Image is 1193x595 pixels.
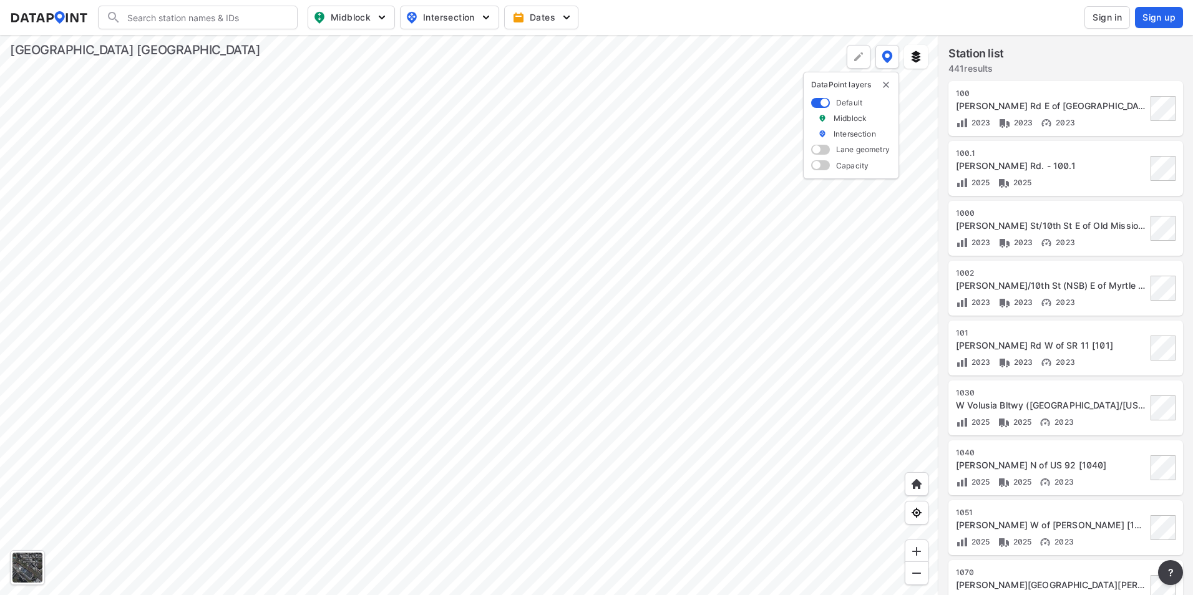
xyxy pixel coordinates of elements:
[1010,477,1032,486] span: 2025
[881,80,891,90] button: delete
[956,579,1147,591] div: Lake Helen-Osteen Rd N of Howland Blvd [1070]
[1132,7,1183,28] a: Sign up
[956,268,1147,278] div: 1002
[956,356,968,369] img: Volume count
[956,220,1147,232] div: Josephine St/10th St E of Old Mission Rd [1000]
[1093,11,1122,24] span: Sign in
[1039,536,1051,548] img: Vehicle speed
[10,11,88,24] img: dataPointLogo.9353c09d.svg
[956,536,968,548] img: Volume count
[834,113,867,123] label: Midblock
[836,144,890,155] label: Lane geometry
[1051,537,1074,546] span: 2023
[515,11,570,24] span: Dates
[1135,7,1183,28] button: Sign up
[818,113,827,123] img: marker_Midblock.5ba75e30.svg
[968,238,991,247] span: 2023
[968,178,990,187] span: 2025
[406,10,491,25] span: Intersection
[121,7,290,27] input: Search
[881,80,891,90] img: close-external-leyer.3061a1c7.svg
[968,357,991,367] span: 2023
[956,117,968,129] img: Volume count
[512,11,525,24] img: calendar-gold.39a51dde.svg
[910,478,923,490] img: +XpAUvaXAN7GudzAAAAAElFTkSuQmCC
[852,51,865,63] img: +Dz8AAAAASUVORK5CYII=
[956,339,1147,352] div: Arredondo Grant Rd W of SR 11 [101]
[998,356,1011,369] img: Vehicle class
[1010,537,1032,546] span: 2025
[1166,565,1176,580] span: ?
[998,296,1011,309] img: Vehicle class
[1039,476,1051,488] img: Vehicle speed
[847,45,870,69] div: Polygon tool
[956,279,1147,292] div: Josephine St/10th St (NSB) E of Myrtle Rd [1002]
[1010,178,1032,187] span: 2025
[968,477,990,486] span: 2025
[956,519,1147,531] div: Kicklighter Rd W of Lake Helen-Osteen Rd [1051]
[560,11,573,24] img: 5YPKRKmlfpI5mqlR8AD95paCi+0kK1fRFDJSaMmawlwaeJcJwk9O2fotCW5ve9gAAAAASUVORK5CYII=
[1010,417,1032,427] span: 2025
[905,539,928,563] div: Zoom in
[836,160,869,171] label: Capacity
[998,536,1010,548] img: Vehicle class
[1011,118,1033,127] span: 2023
[956,476,968,488] img: Volume count
[904,45,928,69] button: External layers
[910,506,923,519] img: zeq5HYn9AnE9l6UmnFLPAAAAAElFTkSuQmCC
[956,399,1147,412] div: W Volusia Bltwy (Veterans Memorial Pkwy Extension/Kentucky) N of Graves Ave [1030]
[1011,297,1033,307] span: 2023
[1053,297,1075,307] span: 2023
[905,501,928,525] div: View my location
[998,117,1011,129] img: Vehicle class
[400,6,499,29] button: Intersection
[910,51,922,63] img: layers.ee07997e.svg
[1040,236,1053,249] img: Vehicle speed
[1142,11,1176,24] span: Sign up
[956,568,1147,578] div: 1070
[910,567,923,579] img: MAAAAAElFTkSuQmCC
[998,476,1010,488] img: Vehicle class
[875,45,899,69] button: DataPoint layers
[836,97,862,108] label: Default
[811,80,891,90] p: DataPoint layers
[1053,118,1075,127] span: 2023
[956,416,968,428] img: Volume count
[956,236,968,249] img: Volume count
[956,160,1147,172] div: Arredondo Grant Rd. - 100.1
[910,545,923,558] img: ZvzfEJKXnyWIrJytrsY285QMwk63cM6Drc+sIAAAAASUVORK5CYII=
[308,6,395,29] button: Midblock
[313,10,387,25] span: Midblock
[968,537,990,546] span: 2025
[818,128,827,139] img: marker_Intersection.6861001b.svg
[1051,417,1074,427] span: 2023
[1053,357,1075,367] span: 2023
[998,177,1010,189] img: Vehicle class
[1082,6,1132,29] a: Sign in
[1053,238,1075,247] span: 2023
[1011,238,1033,247] span: 2023
[1011,357,1033,367] span: 2023
[1084,6,1130,29] button: Sign in
[968,417,990,427] span: 2025
[956,508,1147,518] div: 1051
[998,416,1010,428] img: Vehicle class
[1040,117,1053,129] img: Vehicle speed
[834,128,876,139] label: Intersection
[1040,296,1053,309] img: Vehicle speed
[504,6,578,29] button: Dates
[10,41,260,59] div: [GEOGRAPHIC_DATA] [GEOGRAPHIC_DATA]
[10,550,45,585] div: Toggle basemap
[948,45,1004,62] label: Station list
[905,561,928,585] div: Zoom out
[905,472,928,496] div: Home
[1039,416,1051,428] img: Vehicle speed
[956,448,1147,458] div: 1040
[1040,356,1053,369] img: Vehicle speed
[956,100,1147,112] div: Arredondo Grant Rd E of Spring Garden Ranch Rd [100]
[376,11,388,24] img: 5YPKRKmlfpI5mqlR8AD95paCi+0kK1fRFDJSaMmawlwaeJcJwk9O2fotCW5ve9gAAAAASUVORK5CYII=
[956,388,1147,398] div: 1030
[998,236,1011,249] img: Vehicle class
[956,328,1147,338] div: 101
[956,89,1147,99] div: 100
